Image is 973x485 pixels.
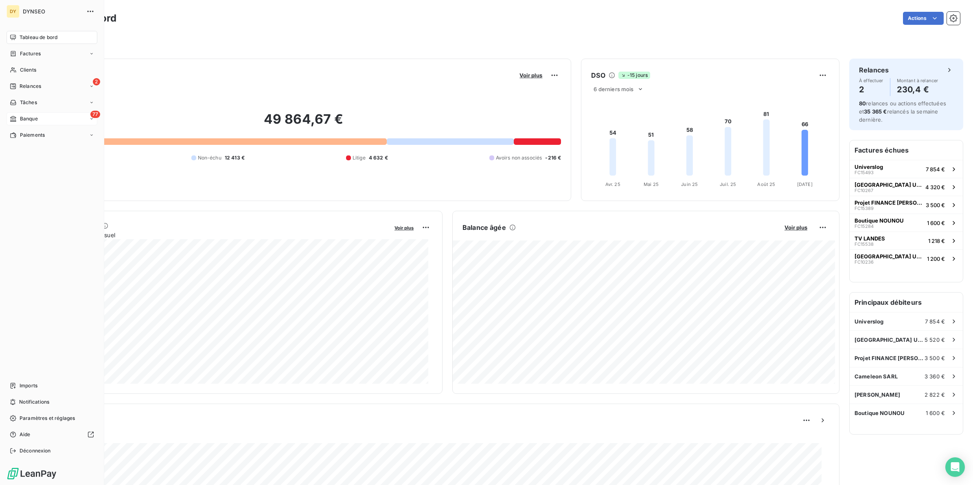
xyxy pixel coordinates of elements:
tspan: Juin 25 [682,181,698,187]
h6: Balance âgée [462,223,506,232]
span: -216 € [545,154,561,162]
tspan: Avr. 25 [605,181,620,187]
span: 2 [93,78,100,85]
button: Voir plus [782,224,810,231]
h4: 230,4 € [897,83,938,96]
span: 3 500 € [925,355,945,361]
button: Actions [903,12,944,25]
span: Voir plus [785,224,807,231]
span: [GEOGRAPHIC_DATA] UPEC [855,336,925,343]
span: 6 derniers mois [594,86,633,92]
span: Déconnexion [20,447,51,454]
span: FC15493 [855,170,874,175]
span: Litige [353,154,366,162]
span: [GEOGRAPHIC_DATA] UPEC [855,181,922,188]
span: 12 413 € [225,154,245,162]
span: 7 854 € [926,166,945,173]
button: Voir plus [517,72,545,79]
span: Clients [20,66,36,74]
span: FC10267 [855,188,873,193]
span: Projet FINANCE [PERSON_NAME] [855,355,925,361]
span: Voir plus [394,225,414,231]
span: Tableau de bord [20,34,57,41]
span: [PERSON_NAME] [855,391,900,398]
span: 3 360 € [925,373,945,380]
button: UniverslogFC154937 854 € [850,160,963,178]
span: Tâches [20,99,37,106]
span: Boutique NOUNOU [855,410,905,416]
h6: Relances [859,65,889,75]
span: 77 [90,111,100,118]
span: FC15389 [855,206,874,211]
span: Cameleon SARL [855,373,898,380]
span: relances ou actions effectuées et relancés la semaine dernière. [859,100,946,123]
span: 5 520 € [925,336,945,343]
tspan: Juil. 25 [720,181,736,187]
span: FC15538 [855,242,874,247]
span: Projet FINANCE [PERSON_NAME] [855,199,923,206]
h6: Factures échues [850,140,963,160]
span: DYNSEO [23,8,81,15]
span: Chiffre d'affaires mensuel [46,231,389,239]
span: 4 320 € [925,184,945,190]
button: [GEOGRAPHIC_DATA] UPECFC102361 200 € [850,249,963,267]
span: 3 500 € [926,202,945,208]
span: [GEOGRAPHIC_DATA] UPEC [855,253,924,260]
span: TV LANDES [855,235,885,242]
div: Open Intercom Messenger [945,457,965,477]
span: FC10236 [855,260,874,264]
h6: Principaux débiteurs [850,293,963,312]
span: Aide [20,431,31,438]
a: Aide [7,428,97,441]
span: Montant à relancer [897,78,938,83]
span: FC15284 [855,224,874,229]
span: 7 854 € [925,318,945,325]
span: Banque [20,115,38,122]
tspan: Août 25 [758,181,776,187]
span: Boutique NOUNOU [855,217,904,224]
div: DY [7,5,20,18]
span: 80 [859,100,866,107]
img: Logo LeanPay [7,467,57,480]
span: Paramètres et réglages [20,415,75,422]
span: 1 218 € [928,238,945,244]
span: Avoirs non associés [496,154,542,162]
button: Voir plus [392,224,416,231]
tspan: Mai 25 [644,181,659,187]
span: Relances [20,83,41,90]
span: Factures [20,50,41,57]
span: Imports [20,382,37,389]
span: 1 600 € [926,410,945,416]
span: 35 365 € [864,108,887,115]
span: Non-échu [198,154,221,162]
h6: DSO [591,70,605,80]
span: 1 200 € [927,256,945,262]
button: Boutique NOUNOUFC152841 600 € [850,214,963,232]
span: Universlog [855,318,884,325]
span: À effectuer [859,78,883,83]
h2: 49 864,67 € [46,111,561,135]
span: Universlog [855,164,883,170]
h4: 2 [859,83,883,96]
span: 1 600 € [927,220,945,226]
button: [GEOGRAPHIC_DATA] UPECFC102674 320 € [850,178,963,196]
button: TV LANDESFC155381 218 € [850,232,963,249]
span: 4 632 € [369,154,388,162]
span: Notifications [19,398,49,406]
span: -15 jours [618,72,650,79]
span: 2 822 € [925,391,945,398]
span: Voir plus [519,72,542,79]
button: Projet FINANCE [PERSON_NAME]FC153893 500 € [850,196,963,214]
span: Paiements [20,131,45,139]
tspan: [DATE] [797,181,813,187]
